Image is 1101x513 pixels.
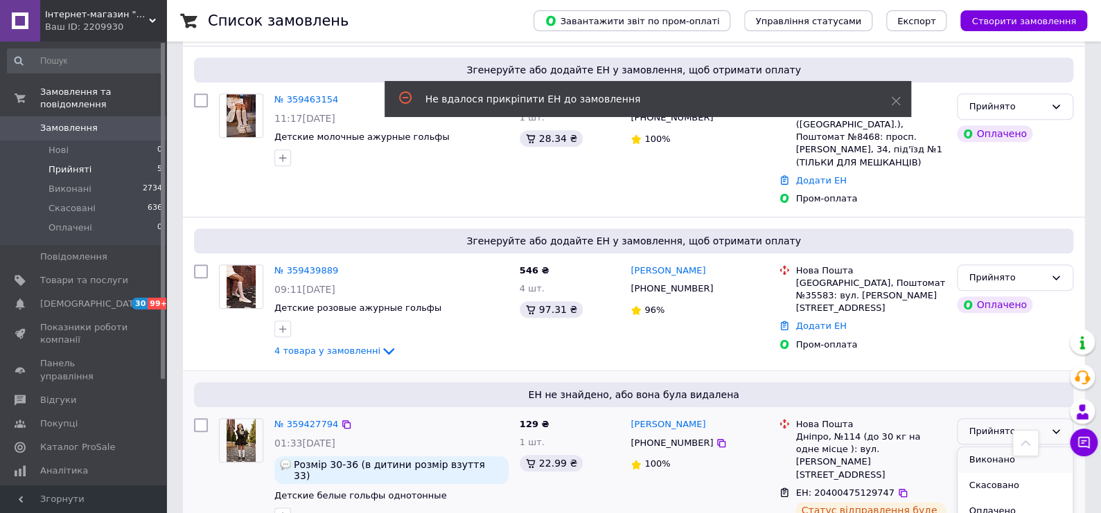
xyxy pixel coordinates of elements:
input: Пошук [7,48,164,73]
span: 129 ₴ [520,419,549,429]
div: Прийнято [969,100,1045,114]
a: [PERSON_NAME] [631,418,705,431]
div: Оплачено [957,296,1032,313]
img: Фото товару [227,265,256,308]
span: 546 ₴ [520,265,549,276]
span: Оплачені [49,222,92,234]
img: :speech_balloon: [280,459,291,470]
span: Створити замовлення [971,16,1076,26]
span: 1 шт. [520,437,545,447]
span: Замовлення та повідомлення [40,86,166,111]
span: Інтернет-магазин "STREET WEAR" [45,8,149,21]
a: Додати ЕН [795,321,846,331]
button: Експорт [886,10,947,31]
div: Не вдалося прикріпити ЕН до замовлення [425,92,856,106]
span: Товари та послуги [40,274,128,287]
span: 2734 [143,183,162,195]
span: Покупці [40,417,78,430]
a: № 359463154 [274,94,338,105]
button: Чат з покупцем [1070,429,1098,456]
span: Згенеруйте або додайте ЕН у замовлення, щоб отримати оплату [200,63,1068,77]
span: Панель управління [40,357,128,382]
li: Скасовано [958,473,1073,498]
a: Фото товару [219,418,263,462]
button: Завантажити звіт по пром-оплаті [534,10,730,31]
a: Фото товару [219,264,263,309]
span: 11:17[DATE] [274,113,335,124]
div: 97.31 ₴ [520,301,583,318]
span: [DEMOGRAPHIC_DATA] [40,298,143,310]
span: 636 [148,202,162,215]
a: Детские молочные ажурные гольфы [274,132,450,142]
span: 09:11[DATE] [274,284,335,295]
span: 4 товара у замовленні [274,345,380,356]
button: Створити замовлення [960,10,1087,31]
div: Прийнято [969,271,1045,285]
div: Нова Пошта [795,418,946,431]
div: Пром-оплата [795,192,946,205]
span: ЕН: 20400475129747 [795,487,894,498]
a: № 359427794 [274,419,338,429]
span: Завантажити звіт по пром-оплаті [545,15,719,27]
span: 5 [157,163,162,176]
span: 96% [644,305,664,315]
div: [GEOGRAPHIC_DATA] ([GEOGRAPHIC_DATA].), Поштомат №8468: просп. [PERSON_NAME], 34, під'їзд №1 (ТІЛ... [795,106,946,169]
span: Показники роботи компанії [40,321,128,346]
h1: Список замовлень [208,12,349,29]
span: ЕН не знайдено, або вона була видалена [200,388,1068,402]
div: Прийнято [969,424,1045,439]
div: Ваш ID: 2209930 [45,21,166,33]
span: Повідомлення [40,251,107,263]
a: Детские белые гольфы однотонные [274,490,446,501]
div: 28.34 ₴ [520,130,583,147]
span: Експорт [897,16,936,26]
div: Пром-оплата [795,339,946,351]
span: [PHONE_NUMBER] [631,283,713,294]
span: Виконані [49,183,91,195]
span: 30 [132,298,148,309]
span: Аналітика [40,465,88,477]
span: 100% [644,134,670,144]
a: Фото товару [219,93,263,138]
a: Створити замовлення [946,15,1087,26]
span: Розмір 30-36 (в дитини розмір взуття 33) [294,459,503,481]
span: Скасовані [49,202,96,215]
a: Детские розовые ажурные гольфы [274,303,441,313]
li: Виконано [958,447,1073,473]
div: Оплачено [957,125,1032,142]
span: Прийняті [49,163,91,176]
img: Фото товару [227,94,256,137]
a: 4 товара у замовленні [274,345,397,355]
a: [PERSON_NAME] [631,264,705,278]
span: 0 [157,222,162,234]
div: [GEOGRAPHIC_DATA], Поштомат №35583: вул. [PERSON_NAME][STREET_ADDRESS] [795,277,946,315]
a: Додати ЕН [795,175,846,186]
span: 0 [157,144,162,156]
span: Згенеруйте або додайте ЕН у замовлення, щоб отримати оплату [200,234,1068,248]
span: [PHONE_NUMBER] [631,438,713,448]
span: Управління статусами [755,16,861,26]
span: 01:33[DATE] [274,438,335,449]
div: Нова Пошта [795,264,946,277]
button: Управління статусами [744,10,872,31]
span: Замовлення [40,122,98,134]
span: Каталог ProSale [40,441,115,453]
img: Фото товару [227,419,256,462]
div: 22.99 ₴ [520,455,583,471]
span: Нові [49,144,69,156]
span: 99+ [148,298,170,309]
span: 4 шт. [520,283,545,294]
a: № 359439889 [274,265,338,276]
span: 100% [644,458,670,469]
span: Відгуки [40,394,76,406]
div: Дніпро, №114 (до 30 кг на одне місце ): вул. [PERSON_NAME][STREET_ADDRESS] [795,431,946,481]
